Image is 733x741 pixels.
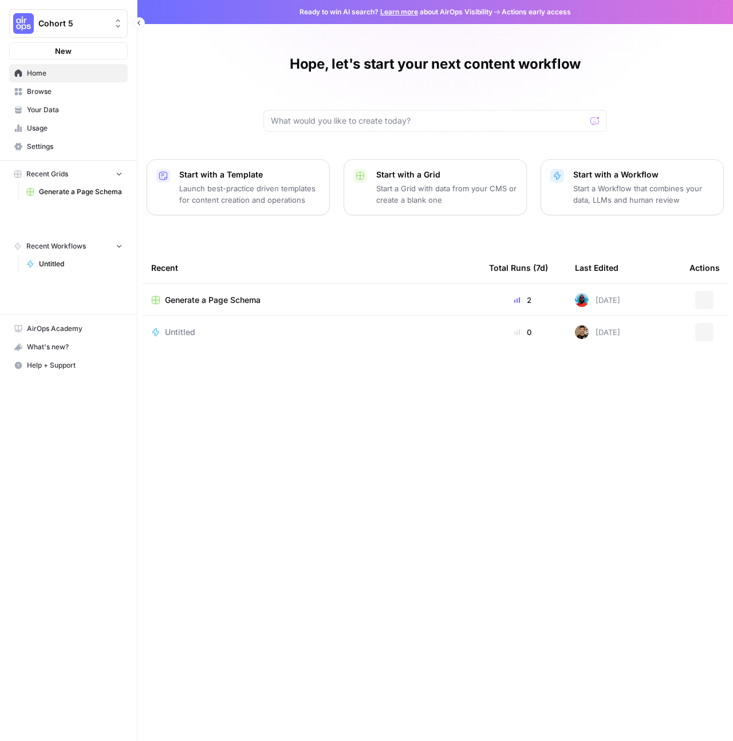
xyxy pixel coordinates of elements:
[27,360,123,370] span: Help + Support
[9,320,128,338] a: AirOps Academy
[541,159,724,215] button: Start with a WorkflowStart a Workflow that combines your data, LLMs and human review
[26,241,86,251] span: Recent Workflows
[380,7,418,16] a: Learn more
[147,159,330,215] button: Start with a TemplateLaunch best-practice driven templates for content creation and operations
[165,294,261,306] span: Generate a Page Schema
[151,252,471,283] div: Recent
[9,9,128,38] button: Workspace: Cohort 5
[21,255,128,273] a: Untitled
[9,356,128,375] button: Help + Support
[27,105,123,115] span: Your Data
[9,119,128,137] a: Usage
[21,183,128,201] a: Generate a Page Schema
[9,42,128,60] button: New
[39,187,123,197] span: Generate a Page Schema
[151,294,471,306] a: Generate a Page Schema
[9,338,128,356] button: What's new?
[27,68,123,78] span: Home
[575,293,589,307] img: om7kq3n9tbr8divsi7z55l59x7jq
[179,169,320,180] p: Start with a Template
[489,252,548,283] div: Total Runs (7d)
[489,326,557,338] div: 0
[376,183,517,206] p: Start a Grid with data from your CMS or create a blank one
[9,101,128,119] a: Your Data
[573,183,714,206] p: Start a Workflow that combines your data, LLMs and human review
[27,123,123,133] span: Usage
[344,159,527,215] button: Start with a GridStart a Grid with data from your CMS or create a blank one
[27,324,123,334] span: AirOps Academy
[575,325,620,339] div: [DATE]
[489,294,557,306] div: 2
[290,55,581,73] h1: Hope, let's start your next content workflow
[376,169,517,180] p: Start with a Grid
[39,259,123,269] span: Untitled
[13,13,34,34] img: Cohort 5 Logo
[179,183,320,206] p: Launch best-practice driven templates for content creation and operations
[502,7,571,17] span: Actions early access
[26,169,68,179] span: Recent Grids
[299,7,492,17] span: Ready to win AI search? about AirOps Visibility
[9,64,128,82] a: Home
[689,252,720,283] div: Actions
[9,137,128,156] a: Settings
[151,326,471,338] a: Untitled
[10,338,127,356] div: What's new?
[573,169,714,180] p: Start with a Workflow
[27,86,123,97] span: Browse
[575,252,618,283] div: Last Edited
[27,141,123,152] span: Settings
[9,82,128,101] a: Browse
[165,326,195,338] span: Untitled
[271,115,586,127] input: What would you like to create today?
[9,165,128,183] button: Recent Grids
[55,45,72,57] span: New
[9,238,128,255] button: Recent Workflows
[575,325,589,339] img: 36rz0nf6lyfqsoxlb67712aiq2cf
[38,18,108,29] span: Cohort 5
[575,293,620,307] div: [DATE]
